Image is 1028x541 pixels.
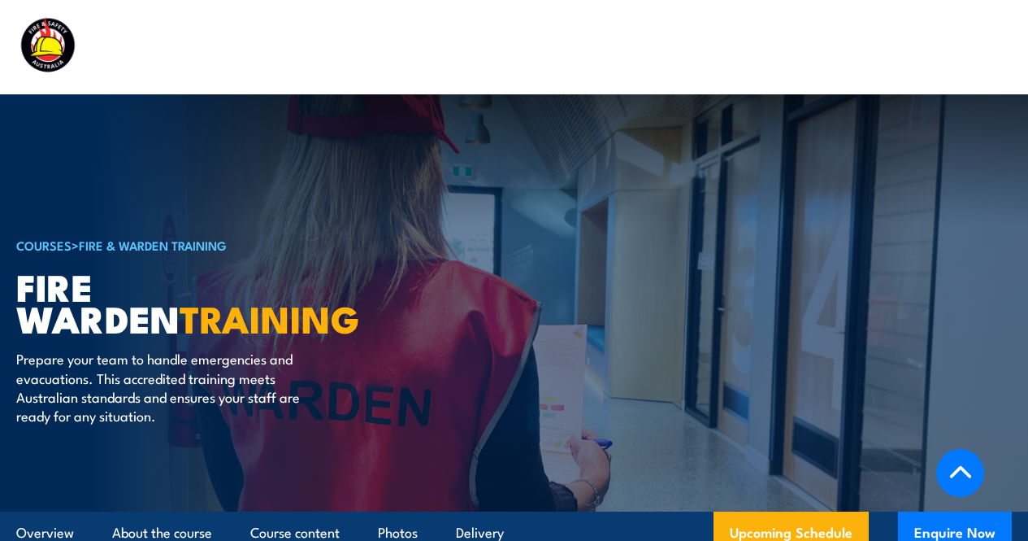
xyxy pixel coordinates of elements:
p: Prepare your team to handle emergencies and evacuations. This accredited training meets Australia... [16,349,313,425]
h1: Fire Warden [16,270,418,334]
a: Emergency Response Services [425,27,597,66]
a: Courses [212,27,258,66]
a: News [721,27,753,66]
a: Contact [907,27,952,66]
strong: TRAINING [180,290,360,346]
a: Learner Portal [788,27,871,66]
h6: > [16,235,418,255]
a: Course Calendar [293,27,389,66]
a: COURSES [16,236,72,254]
a: About Us [633,27,685,66]
a: Fire & Warden Training [79,236,227,254]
